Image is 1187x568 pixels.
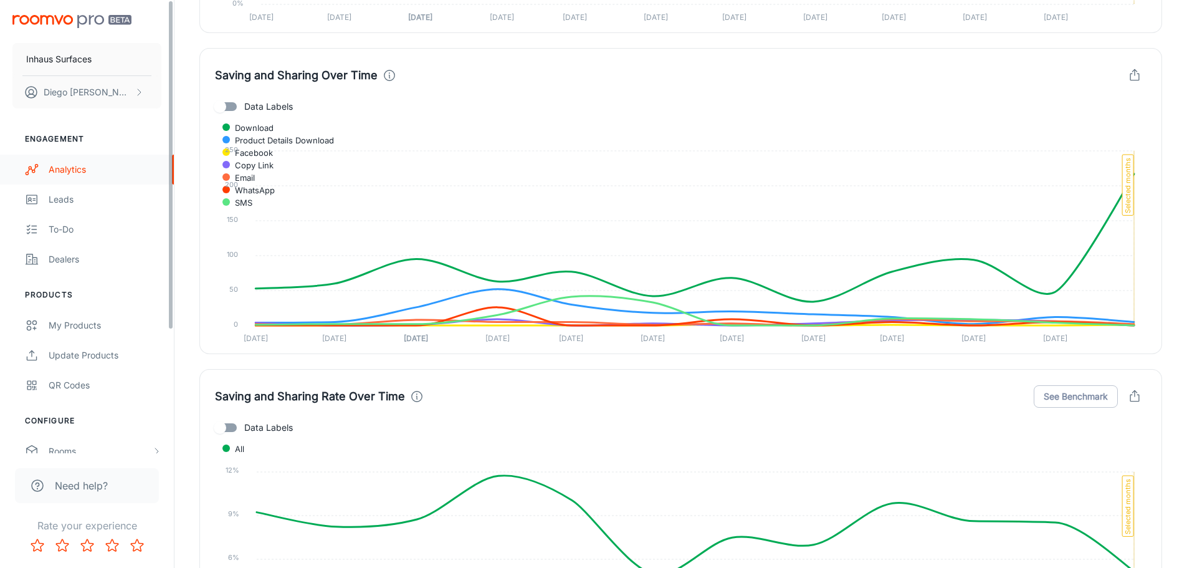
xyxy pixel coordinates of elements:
tspan: [DATE] [244,334,268,343]
button: Rate 3 star [75,533,100,558]
span: All [226,443,244,455]
tspan: 0 [234,320,238,329]
tspan: [DATE] [249,12,274,22]
button: Diego [PERSON_NAME] [12,76,161,108]
div: Dealers [49,253,161,266]
img: Roomvo PRO Beta [12,15,131,28]
div: Analytics [49,163,161,176]
button: Rate 4 star [100,533,125,558]
span: Copy Link [226,160,274,171]
p: Rate your experience [10,518,164,533]
p: Diego [PERSON_NAME] [44,85,131,99]
tspan: [DATE] [803,12,827,22]
tspan: [DATE] [404,334,428,343]
span: Need help? [55,478,108,493]
tspan: [DATE] [644,12,668,22]
tspan: [DATE] [722,12,746,22]
tspan: 150 [227,215,238,224]
tspan: [DATE] [1044,12,1068,22]
tspan: [DATE] [563,12,587,22]
tspan: [DATE] [882,12,906,22]
tspan: [DATE] [327,12,351,22]
tspan: 250 [225,145,238,154]
button: Inhaus Surfaces [12,43,161,75]
span: Data Labels [244,421,293,435]
tspan: [DATE] [961,334,986,343]
h4: Saving and Sharing Over Time [215,67,378,84]
tspan: 200 [225,180,238,189]
div: Leads [49,193,161,206]
span: Facebook [226,147,273,158]
h4: Saving and Sharing Rate Over Time [215,388,405,405]
tspan: 9% [228,509,239,518]
p: Inhaus Surfaces [26,52,92,66]
tspan: [DATE] [322,334,346,343]
tspan: [DATE] [720,334,744,343]
div: QR Codes [49,378,161,392]
tspan: 100 [227,250,238,259]
tspan: 12% [226,466,239,474]
div: To-do [49,223,161,236]
div: Update Products [49,349,161,362]
tspan: [DATE] [880,334,904,343]
span: Email [226,172,255,183]
tspan: [DATE] [641,334,665,343]
span: Download [226,122,274,133]
tspan: [DATE] [801,334,826,343]
div: Rooms [49,445,151,458]
tspan: [DATE] [485,334,510,343]
tspan: 6% [228,553,239,562]
span: Product Details Download [226,135,334,146]
tspan: [DATE] [490,12,514,22]
span: Data Labels [244,100,293,113]
tspan: [DATE] [963,12,987,22]
span: WhatsApp [226,185,275,196]
button: Rate 1 star [25,533,50,558]
button: Rate 2 star [50,533,75,558]
tspan: [DATE] [1043,334,1067,343]
tspan: 50 [229,285,238,294]
tspan: [DATE] [559,334,583,343]
button: Rate 5 star [125,533,150,558]
button: See Benchmark [1034,385,1118,408]
tspan: [DATE] [408,12,432,22]
span: SMS [226,197,252,208]
div: My Products [49,319,161,332]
